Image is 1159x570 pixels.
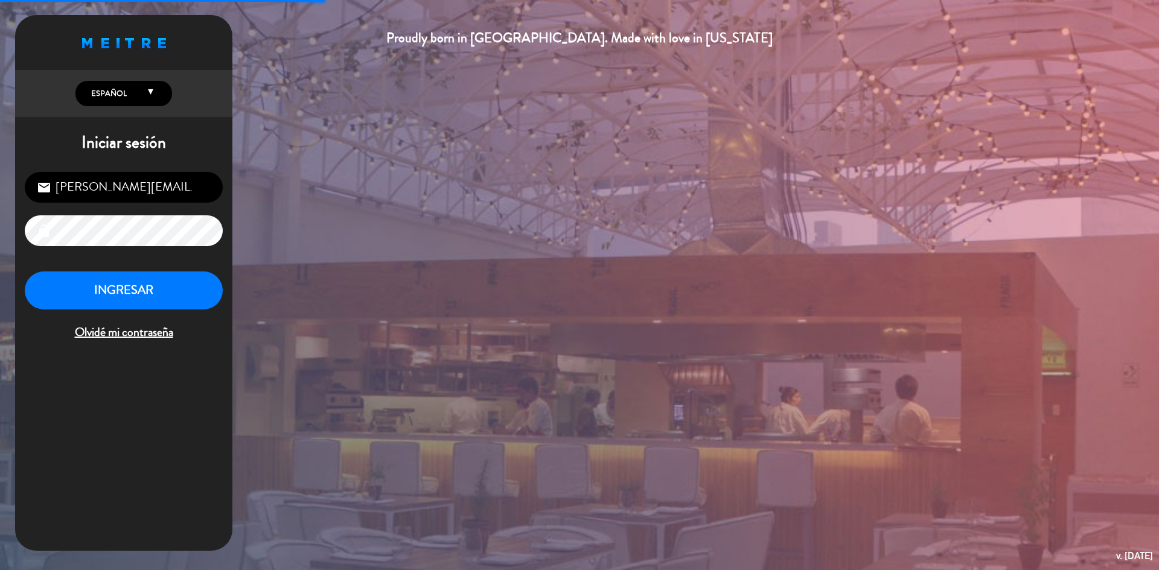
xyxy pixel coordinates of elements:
[25,271,223,309] button: INGRESAR
[25,172,223,203] input: Correo Electrónico
[88,87,127,100] span: Español
[37,180,51,195] i: email
[37,224,51,238] i: lock
[15,133,232,153] h1: Iniciar sesión
[25,323,223,343] span: Olvidé mi contraseña
[1116,548,1153,564] div: v. [DATE]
